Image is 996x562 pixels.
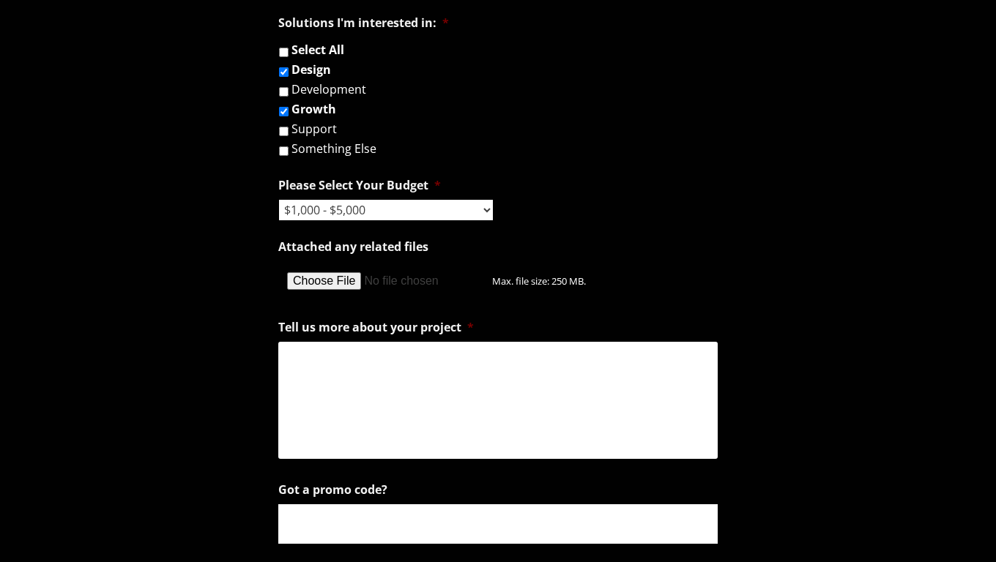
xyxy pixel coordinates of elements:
[291,103,336,115] label: Growth
[278,482,387,498] label: Got a promo code?
[278,320,474,335] label: Tell us more about your project
[291,83,366,95] label: Development
[278,239,428,255] label: Attached any related files
[291,44,344,56] label: Select All
[291,64,331,75] label: Design
[492,263,598,288] span: Max. file size: 250 MB.
[291,143,376,154] label: Something Else
[923,492,996,562] iframe: Chat Widget
[278,15,449,31] label: Solutions I'm interested in:
[278,178,441,193] label: Please Select Your Budget
[291,123,337,135] label: Support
